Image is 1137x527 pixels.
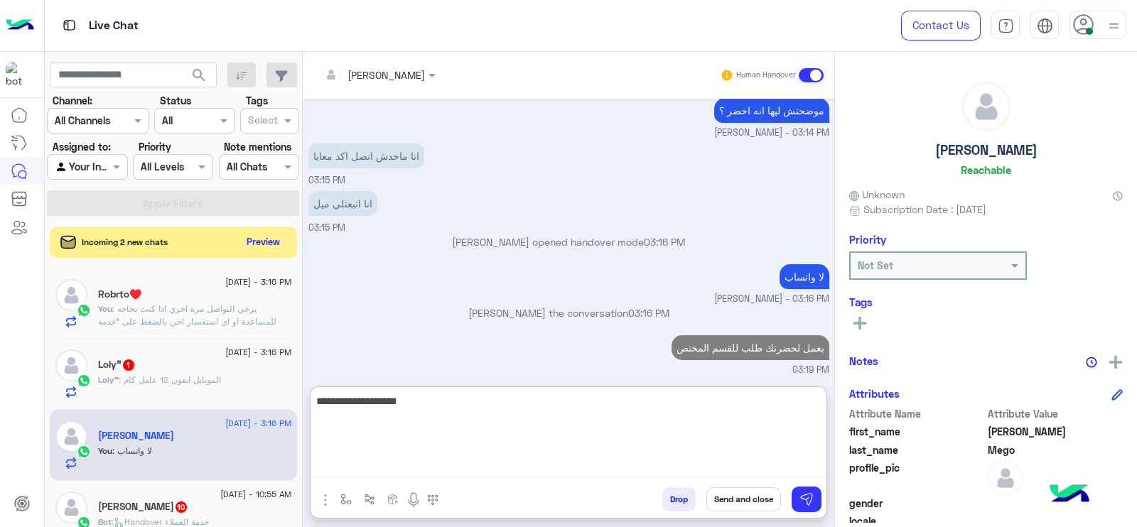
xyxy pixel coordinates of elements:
img: add [1109,356,1122,369]
p: 30/8/2025, 3:15 PM [308,143,424,168]
img: select flow [340,494,352,505]
h6: Tags [849,295,1123,308]
img: WhatsApp [77,303,91,317]
img: notes [1086,357,1097,368]
span: [DATE] - 3:16 PM [225,346,291,359]
span: You [98,445,112,456]
label: Priority [139,139,171,154]
span: Unknown [849,187,905,202]
label: Assigned to: [53,139,111,154]
span: null [988,496,1123,511]
p: [PERSON_NAME] the conversation [308,305,829,320]
p: 30/8/2025, 3:15 PM [308,191,377,216]
h6: Attributes [849,387,900,400]
span: الموبايل ايفون 12 عامل كام [119,374,221,385]
h6: Reachable [961,163,1011,176]
span: [DATE] - 3:16 PM [225,276,291,288]
span: 03:16 PM [644,236,685,248]
img: tab [1037,18,1053,34]
img: create order [387,494,399,505]
p: 30/8/2025, 3:14 PM [714,98,829,123]
img: Trigger scenario [364,494,375,505]
h5: Ahmed Mego [98,430,174,442]
h5: Robrto♥️ [98,288,141,300]
button: select flow [335,487,358,511]
button: Trigger scenario [358,487,382,511]
div: Select [246,112,278,131]
button: create order [382,487,405,511]
img: defaultAdmin.png [55,279,87,311]
img: send voice note [405,491,422,509]
span: [PERSON_NAME] - 03:14 PM [714,126,829,140]
img: tab [998,18,1014,34]
span: [PERSON_NAME] - 03:16 PM [714,293,829,306]
img: send attachment [317,491,334,509]
h5: Ahmed [98,501,188,513]
h5: Loly" [98,359,136,371]
button: search [182,63,217,93]
h6: Priority [849,233,886,246]
a: tab [991,11,1020,40]
span: 1 [123,359,134,371]
a: Contact Us [901,11,981,40]
img: defaultAdmin.png [962,82,1011,131]
p: 30/8/2025, 3:16 PM [780,264,829,289]
img: profile [1105,17,1123,35]
img: hulul-logo.png [1045,470,1094,520]
span: 03:15 PM [308,222,345,233]
button: Apply Filters [47,190,299,216]
span: [DATE] - 10:55 AM [220,488,291,501]
h5: [PERSON_NAME] [935,142,1038,158]
span: 03:15 PM [308,175,345,185]
img: tab [60,16,78,34]
img: 1403182699927242 [6,62,31,87]
img: make a call [427,494,438,506]
h6: Notes [849,354,878,367]
span: search [190,67,208,84]
span: Loly" [98,374,119,385]
img: send message [799,492,814,506]
span: Attribute Value [988,406,1123,421]
span: 10 [176,501,187,513]
span: لا واتساب [112,445,152,456]
span: Attribute Name [849,406,985,421]
span: [DATE] - 3:16 PM [225,417,291,430]
span: Ahmed [988,424,1123,439]
button: Drop [662,487,696,511]
span: 03:19 PM [792,364,829,377]
img: defaultAdmin.png [988,460,1023,496]
span: : Handover خدمة العملاء [112,516,209,527]
img: Logo [6,11,34,40]
span: first_name [849,424,985,439]
span: Bot [98,516,112,527]
label: Note mentions [224,139,291,154]
p: Live Chat [89,16,139,36]
small: Human Handover [736,70,796,81]
span: 03:16 PM [628,307,669,319]
span: يرجي التواصل مرة اخري اذا كنت بحاجه للمساعدة او اي استفسار اخر, بالضغط على "خدمة العملاء"مره اخرى... [98,303,291,429]
p: 30/8/2025, 3:19 PM [672,335,829,360]
span: profile_pic [849,460,985,493]
img: defaultAdmin.png [55,491,87,523]
label: Channel: [53,93,92,108]
img: WhatsApp [77,374,91,388]
span: You [98,303,112,314]
button: Send and close [706,487,781,511]
img: defaultAdmin.png [55,420,87,452]
img: WhatsApp [77,445,91,459]
img: defaultAdmin.png [55,349,87,381]
span: last_name [849,442,985,457]
span: Incoming 2 new chats [82,236,168,249]
span: Subscription Date : [DATE] [863,202,986,217]
span: gender [849,496,985,511]
p: [PERSON_NAME] opened handover mode [308,234,829,249]
span: Mego [988,442,1123,457]
label: Status [160,93,191,108]
label: Tags [246,93,268,108]
button: Preview [241,232,286,252]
